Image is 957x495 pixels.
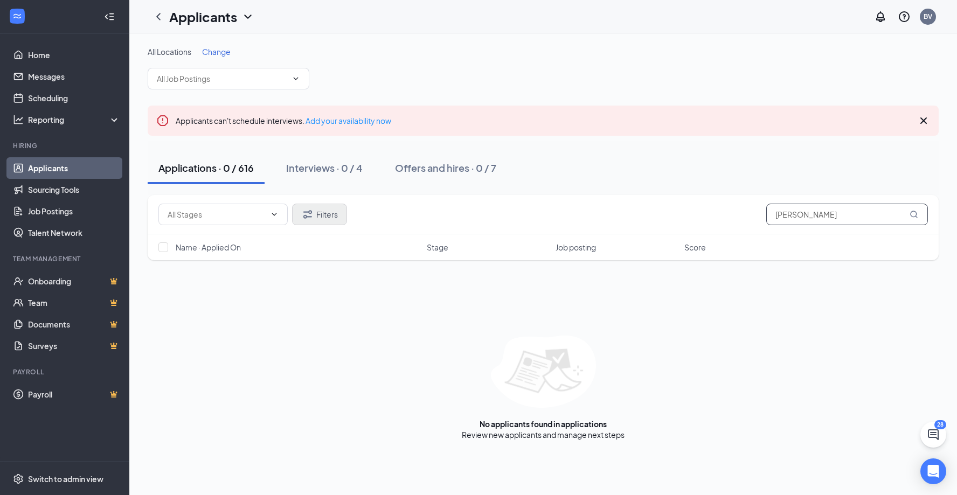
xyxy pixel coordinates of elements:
[148,47,191,57] span: All Locations
[427,242,448,253] span: Stage
[156,114,169,127] svg: Error
[286,161,363,175] div: Interviews · 0 / 4
[934,420,946,429] div: 28
[28,179,120,200] a: Sourcing Tools
[168,208,266,220] input: All Stages
[202,47,231,57] span: Change
[924,12,932,21] div: BV
[270,210,279,219] svg: ChevronDown
[28,222,120,243] a: Talent Network
[13,473,24,484] svg: Settings
[306,116,391,126] a: Add your availability now
[13,141,118,150] div: Hiring
[898,10,911,23] svg: QuestionInfo
[176,242,241,253] span: Name · Applied On
[480,419,607,429] div: No applicants found in applications
[556,242,596,253] span: Job posting
[13,254,118,263] div: Team Management
[292,74,300,83] svg: ChevronDown
[158,161,254,175] div: Applications · 0 / 616
[28,292,120,313] a: TeamCrown
[28,384,120,405] a: PayrollCrown
[28,473,103,484] div: Switch to admin view
[920,458,946,484] div: Open Intercom Messenger
[152,10,165,23] svg: ChevronLeft
[13,367,118,377] div: Payroll
[910,210,918,219] svg: MagnifyingGlass
[462,429,625,440] div: Review new applicants and manage next steps
[176,116,391,126] span: Applicants can't schedule interviews.
[292,204,347,225] button: Filter Filters
[927,428,940,441] svg: ChatActive
[301,208,314,221] svg: Filter
[28,44,120,66] a: Home
[12,11,23,22] svg: WorkstreamLogo
[28,200,120,222] a: Job Postings
[241,10,254,23] svg: ChevronDown
[28,157,120,179] a: Applicants
[874,10,887,23] svg: Notifications
[491,336,596,408] img: empty-state
[28,87,120,109] a: Scheduling
[157,73,287,85] input: All Job Postings
[169,8,237,26] h1: Applicants
[13,114,24,125] svg: Analysis
[28,66,120,87] a: Messages
[28,114,121,125] div: Reporting
[395,161,496,175] div: Offers and hires · 0 / 7
[28,335,120,357] a: SurveysCrown
[684,242,706,253] span: Score
[766,204,928,225] input: Search in applications
[28,270,120,292] a: OnboardingCrown
[28,313,120,335] a: DocumentsCrown
[917,114,930,127] svg: Cross
[920,422,946,448] button: ChatActive
[104,11,115,22] svg: Collapse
